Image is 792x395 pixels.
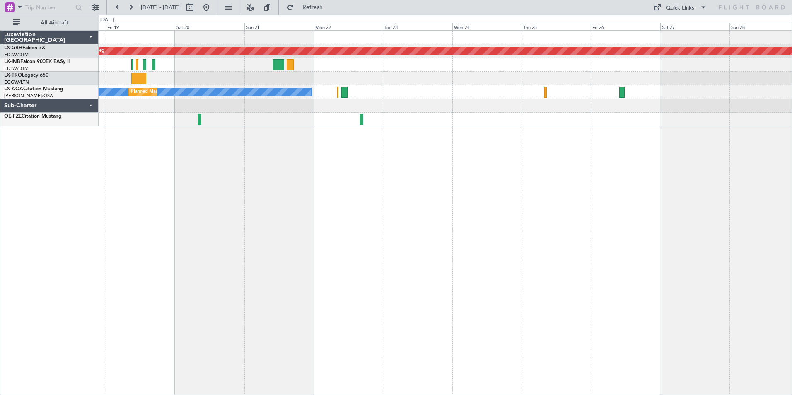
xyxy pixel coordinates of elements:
span: All Aircraft [22,20,87,26]
div: Sat 27 [660,23,729,30]
div: Fri 26 [591,23,660,30]
span: Refresh [295,5,330,10]
a: OE-FZECitation Mustang [4,114,62,119]
div: Quick Links [666,4,694,12]
span: LX-TRO [4,73,22,78]
input: Trip Number [25,1,73,14]
div: Tue 23 [383,23,452,30]
div: Wed 24 [452,23,522,30]
a: LX-INBFalcon 900EX EASy II [4,59,70,64]
div: [DATE] [100,17,114,24]
a: [PERSON_NAME]/QSA [4,93,53,99]
span: LX-AOA [4,87,23,92]
div: Thu 25 [522,23,591,30]
span: [DATE] - [DATE] [141,4,180,11]
button: Quick Links [650,1,711,14]
a: LX-GBHFalcon 7X [4,46,45,51]
span: OE-FZE [4,114,22,119]
a: EGGW/LTN [4,79,29,85]
div: Sun 21 [244,23,314,30]
span: LX-INB [4,59,20,64]
a: LX-AOACitation Mustang [4,87,63,92]
a: LX-TROLegacy 650 [4,73,48,78]
span: LX-GBH [4,46,22,51]
div: Fri 19 [106,23,175,30]
div: Planned Maint Nice ([GEOGRAPHIC_DATA]) [131,86,223,98]
a: EDLW/DTM [4,65,29,72]
div: Sat 20 [175,23,244,30]
a: EDLW/DTM [4,52,29,58]
div: Mon 22 [314,23,383,30]
button: All Aircraft [9,16,90,29]
button: Refresh [283,1,333,14]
